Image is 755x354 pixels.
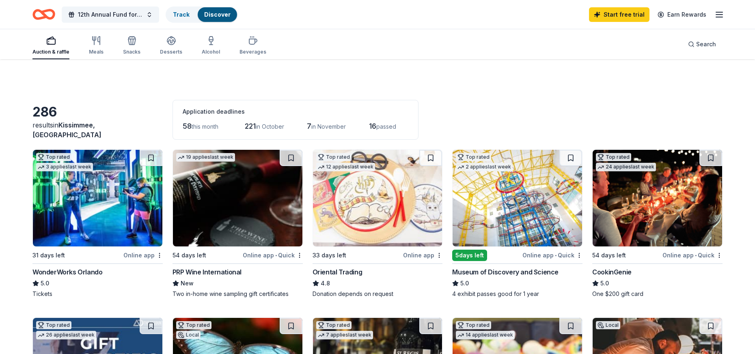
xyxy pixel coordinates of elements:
[239,49,266,55] div: Beverages
[662,250,723,260] div: Online app Quick
[32,5,55,24] a: Home
[452,250,487,261] div: 5 days left
[202,49,220,55] div: Alcohol
[33,150,162,246] img: Image for WonderWorks Orlando
[313,149,443,298] a: Image for Oriental TradingTop rated12 applieslast week33 days leftOnline appOriental Trading4.8Do...
[204,11,231,18] a: Discover
[166,6,238,23] button: TrackDiscover
[522,250,582,260] div: Online app Quick
[452,149,582,298] a: Image for Museum of Discovery and ScienceTop rated2 applieslast week5days leftOnline app•QuickMus...
[176,331,201,339] div: Local
[123,250,163,260] div: Online app
[321,278,330,288] span: 4.8
[32,121,101,139] span: in
[600,278,609,288] span: 5.0
[62,6,159,23] button: 12th Annual Fund for Hope Gala Fundraiser
[123,49,140,55] div: Snacks
[592,290,723,298] div: One $200 gift card
[453,150,582,246] img: Image for Museum of Discovery and Science
[313,267,362,277] div: Oriental Trading
[173,267,242,277] div: PRP Wine International
[32,267,102,277] div: WonderWorks Orlando
[78,10,143,19] span: 12th Annual Fund for Hope Gala Fundraiser
[32,32,69,59] button: Auction & raffle
[403,250,442,260] div: Online app
[316,321,352,329] div: Top rated
[160,32,182,59] button: Desserts
[36,163,93,171] div: 3 applies last week
[369,122,376,130] span: 16
[452,290,582,298] div: 4 exhibit passes good for 1 year
[173,250,206,260] div: 54 days left
[456,163,513,171] div: 2 applies last week
[653,7,711,22] a: Earn Rewards
[173,11,190,18] a: Track
[36,331,96,339] div: 26 applies last week
[173,149,303,298] a: Image for PRP Wine International19 applieslast week54 days leftOnline app•QuickPRP Wine Internati...
[176,153,235,162] div: 19 applies last week
[313,150,442,246] img: Image for Oriental Trading
[176,321,211,329] div: Top rated
[592,267,632,277] div: CookinGenie
[36,153,71,161] div: Top rated
[183,107,408,117] div: Application deadlines
[32,149,163,298] a: Image for WonderWorks OrlandoTop rated3 applieslast week31 days leftOnline appWonderWorks Orlando...
[202,32,220,59] button: Alcohol
[316,163,375,171] div: 12 applies last week
[256,123,284,130] span: in October
[456,153,491,161] div: Top rated
[589,7,649,22] a: Start free trial
[596,163,656,171] div: 24 applies last week
[592,149,723,298] a: Image for CookinGenieTop rated24 applieslast week54 days leftOnline app•QuickCookinGenie5.0One $2...
[173,150,302,246] img: Image for PRP Wine International
[183,122,192,130] span: 58
[173,290,303,298] div: Two in-home wine sampling gift certificates
[376,123,396,130] span: passed
[160,49,182,55] div: Desserts
[239,32,266,59] button: Beverages
[313,290,443,298] div: Donation depends on request
[592,250,626,260] div: 54 days left
[36,321,71,329] div: Top rated
[313,250,346,260] div: 33 days left
[311,123,346,130] span: in November
[32,120,163,140] div: results
[695,252,697,259] span: •
[32,49,69,55] div: Auction & raffle
[192,123,218,130] span: this month
[452,267,559,277] div: Museum of Discovery and Science
[89,32,104,59] button: Meals
[41,278,49,288] span: 5.0
[456,331,515,339] div: 14 applies last week
[682,36,723,52] button: Search
[32,121,101,139] span: Kissimmee, [GEOGRAPHIC_DATA]
[32,250,65,260] div: 31 days left
[181,278,194,288] span: New
[243,250,303,260] div: Online app Quick
[245,122,256,130] span: 221
[593,150,722,246] img: Image for CookinGenie
[596,153,631,161] div: Top rated
[596,321,620,329] div: Local
[460,278,469,288] span: 5.0
[32,104,163,120] div: 286
[316,153,352,161] div: Top rated
[32,290,163,298] div: Tickets
[696,39,716,49] span: Search
[316,331,373,339] div: 7 applies last week
[307,122,311,130] span: 7
[89,49,104,55] div: Meals
[555,252,557,259] span: •
[456,321,491,329] div: Top rated
[123,32,140,59] button: Snacks
[275,252,277,259] span: •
